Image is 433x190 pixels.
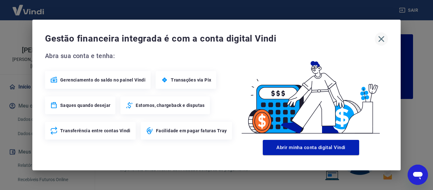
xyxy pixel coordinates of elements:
span: Saques quando desejar [60,102,110,108]
span: Transferência entre contas Vindi [60,128,131,134]
button: Abrir minha conta digital Vindi [263,140,359,155]
span: Abra sua conta e tenha: [45,51,234,61]
iframe: Botão para abrir a janela de mensagens, conversa em andamento [408,165,428,185]
span: Estornos, chargeback e disputas [136,102,204,108]
span: Transações via Pix [171,77,211,83]
span: Gestão financeira integrada é com a conta digital Vindi [45,32,375,45]
span: Facilidade em pagar faturas Tray [156,128,227,134]
img: Good Billing [234,51,388,137]
span: Gerenciamento do saldo no painel Vindi [60,77,145,83]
